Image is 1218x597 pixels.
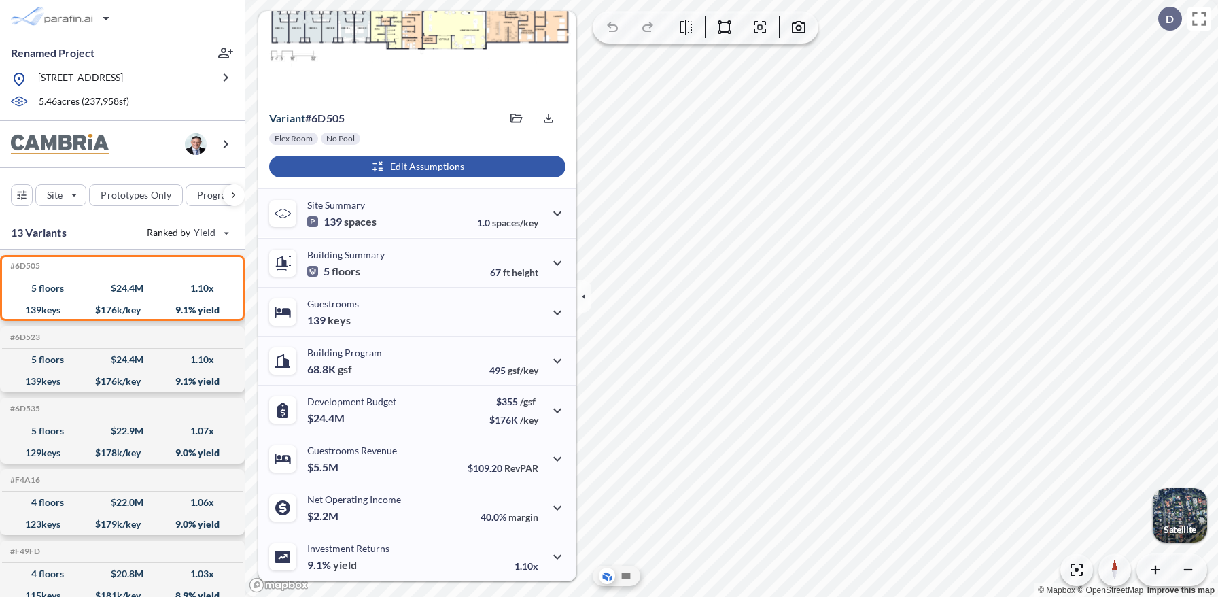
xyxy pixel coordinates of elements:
p: Building Summary [307,249,385,260]
p: 68.8K [307,362,352,376]
img: Switcher Image [1153,488,1207,543]
button: Edit Assumptions [269,156,565,177]
p: Investment Returns [307,543,389,554]
p: Net Operating Income [307,494,401,505]
p: 139 [307,313,351,327]
p: 13 Variants [11,224,67,241]
h5: Click to copy the code [7,475,40,485]
button: Prototypes Only [89,184,183,206]
span: /gsf [520,396,536,407]
button: Site [35,184,86,206]
p: Site [47,188,63,202]
a: OpenStreetMap [1077,585,1143,595]
a: Mapbox homepage [249,577,309,593]
p: # 6d505 [269,112,345,125]
p: 67 [490,267,538,278]
span: gsf/key [508,364,538,376]
p: D [1166,13,1174,25]
p: Renamed Project [11,46,94,61]
span: spaces [344,215,377,228]
p: Building Program [307,347,382,358]
p: 139 [307,215,377,228]
p: 9.1% [307,558,357,572]
p: [STREET_ADDRESS] [38,71,123,88]
h5: Click to copy the code [7,332,40,342]
p: Site Summary [307,199,365,211]
p: $176K [489,414,538,426]
button: Site Plan [618,568,634,584]
img: user logo [185,133,207,155]
button: Ranked by Yield [136,222,238,243]
p: 5.46 acres ( 237,958 sf) [39,95,129,109]
span: gsf [338,362,352,376]
p: $2.2M [307,509,341,523]
p: 5 [307,265,360,278]
a: Mapbox [1038,585,1075,595]
span: floors [332,265,360,278]
p: $355 [489,396,538,407]
p: Guestrooms Revenue [307,445,397,456]
span: margin [508,511,538,523]
span: Variant [269,112,305,124]
p: $109.20 [468,462,538,474]
h5: Click to copy the code [7,261,40,271]
p: 1.10x [515,560,538,572]
p: Flex Room [275,133,313,144]
p: Program [197,188,235,202]
a: Improve this map [1147,585,1215,595]
img: BrandImage [11,134,109,155]
p: Prototypes Only [101,188,171,202]
p: Satellite [1164,524,1196,535]
span: height [512,267,538,278]
p: Guestrooms [307,298,359,309]
span: yield [333,558,357,572]
p: 1.0 [477,217,538,228]
span: keys [328,313,351,327]
p: No Pool [326,133,355,144]
p: $5.5M [307,460,341,474]
h5: Click to copy the code [7,547,40,556]
p: 40.0% [481,511,538,523]
button: Switcher ImageSatellite [1153,488,1207,543]
span: /key [520,414,538,426]
span: Yield [194,226,216,239]
button: Program [186,184,259,206]
p: Development Budget [307,396,396,407]
span: RevPAR [504,462,538,474]
span: ft [503,267,510,278]
span: spaces/key [492,217,538,228]
button: Aerial View [599,568,615,584]
p: 495 [489,364,538,376]
h5: Click to copy the code [7,404,40,413]
p: $24.4M [307,411,347,425]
